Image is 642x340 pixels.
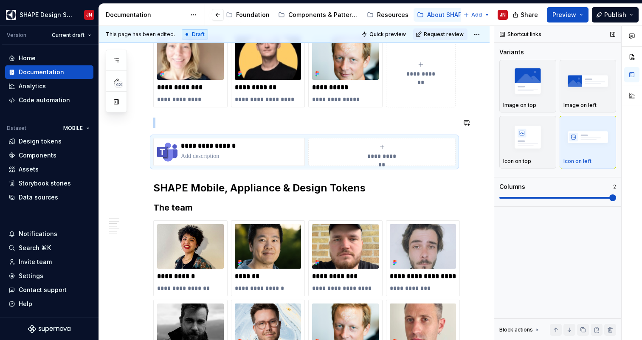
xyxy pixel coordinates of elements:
a: Analytics [5,79,93,93]
img: placeholder [563,121,613,152]
div: Search ⌘K [19,244,51,252]
a: Foundation [222,8,273,22]
button: Notifications [5,227,93,241]
button: Current draft [48,29,95,41]
button: Help [5,297,93,311]
a: Documentation [5,65,93,79]
div: Version [7,32,26,39]
div: Variants [499,48,524,56]
img: 5fa1aa1a-56bd-40bc-b598-17cc3010eb31.png [235,36,301,80]
div: Settings [19,272,43,280]
a: Data sources [5,191,93,204]
button: Publish [592,7,639,22]
img: fb0ffa4c-9b15-425d-a625-59cafde7168a.jpg [157,224,224,268]
div: Block actions [499,324,541,336]
button: Quick preview [359,28,410,40]
h2: SHAPE Mobile, Appliance & Design Tokens [153,181,456,195]
a: Code automation [5,93,93,107]
div: Documentation [19,68,64,76]
img: 4776f064-5c15-4f03-8da4-70f6a53aac81.png [312,224,379,268]
span: Current draft [52,32,84,39]
svg: Supernova Logo [28,325,70,333]
span: Preview [552,11,576,19]
div: Code automation [19,96,70,104]
div: Assets [19,165,39,174]
a: Home [5,51,93,65]
div: About SHAPE [427,11,465,19]
div: Documentation [106,11,186,19]
button: SHAPE Design SystemJN [2,6,97,24]
div: Contact support [19,286,67,294]
div: Design tokens [19,137,62,146]
div: JN [500,11,506,18]
div: Draft [182,29,208,39]
p: Image on left [563,102,597,109]
a: Storybook stories [5,177,93,190]
a: Components & Patterns [275,8,362,22]
div: SHAPE Design System [20,11,74,19]
a: Resources [363,8,412,22]
button: Share [508,7,543,22]
div: Components [19,151,56,160]
p: Icon on left [563,158,591,165]
div: Analytics [19,82,46,90]
a: Assets [5,163,93,176]
img: ee972ad5-03f4-4a16-baa6-8cf1250bf3f9.png [157,36,224,80]
button: placeholderIcon on top [499,116,556,169]
button: placeholderImage on left [560,60,617,112]
a: Settings [5,269,93,283]
button: Request review [413,28,467,40]
img: 1131f18f-9b94-42a4-847a-eabb54481545.png [6,10,16,20]
button: Contact support [5,283,93,297]
div: Page tree [109,6,358,23]
span: 43 [114,81,123,88]
div: Columns [499,183,525,191]
button: Search ⌘K [5,241,93,255]
h3: The team [153,202,456,214]
img: placeholder [503,65,552,96]
a: Components [5,149,93,162]
img: a75cd3f3-cb00-40b5-ba90-3b084fb273a7.png [235,224,301,268]
span: Add [471,11,482,18]
span: MOBILE [63,125,83,132]
div: JN [86,11,92,18]
a: About SHAPE [414,8,469,22]
button: placeholderImage on top [499,60,556,112]
img: favicon-96x96.png [157,142,177,162]
button: MOBILE [59,122,93,134]
div: Notifications [19,230,57,238]
img: placeholder [503,121,552,152]
span: Quick preview [369,31,406,38]
button: Preview [547,7,588,22]
a: Invite team [5,255,93,269]
div: Help [19,300,32,308]
span: Publish [604,11,626,19]
div: Invite team [19,258,52,266]
img: placeholder [563,65,613,96]
div: Resources [377,11,408,19]
div: Storybook stories [19,179,71,188]
span: This page has been edited. [106,31,175,38]
div: Components & Patterns [288,11,358,19]
div: Home [19,54,36,62]
img: 250fab5e-d3c2-41b0-96a5-3e03ff272ad6.png [390,224,456,268]
div: Data sources [19,193,58,202]
p: Image on top [503,102,536,109]
button: Add [461,9,493,21]
button: placeholderIcon on left [560,116,617,169]
a: Design tokens [5,135,93,148]
p: Icon on top [503,158,531,165]
div: Dataset [7,125,26,132]
div: Foundation [236,11,270,19]
img: d5466c69-f9cc-4513-a774-1dfb1c510bb2.png [312,36,379,80]
span: Share [521,11,538,19]
p: 2 [613,183,616,190]
div: Block actions [499,326,533,333]
span: Request review [424,31,464,38]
